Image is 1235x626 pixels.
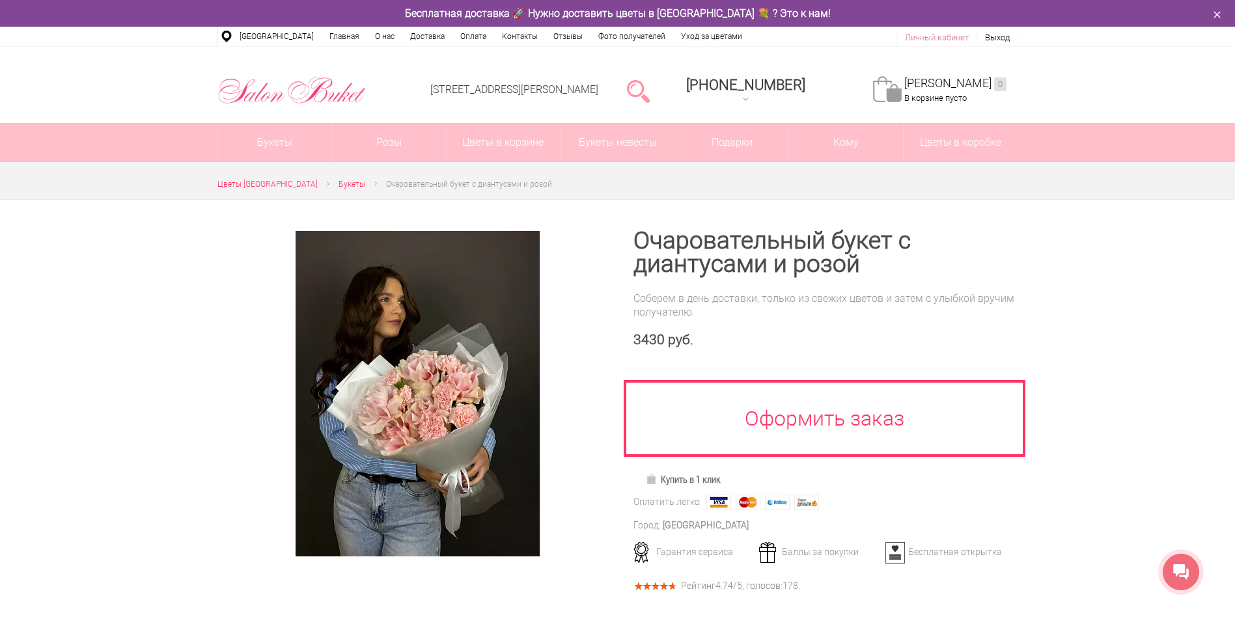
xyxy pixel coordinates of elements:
[881,546,1009,558] div: Бесплатная открытка
[217,178,318,191] a: Цветы [GEOGRAPHIC_DATA]
[561,123,674,162] a: Букеты невесты
[296,231,540,556] img: Очаровательный букет с диантусами и розой
[681,582,800,590] div: Рейтинг /5, голосов: .
[430,83,598,96] a: [STREET_ADDRESS][PERSON_NAME]
[783,580,798,591] span: 178
[494,27,546,46] a: Контакты
[640,470,727,489] a: Купить в 1 клик
[765,495,790,510] img: Webmoney
[233,231,602,556] a: Увеличить
[994,77,1006,91] ins: 0
[646,474,661,484] img: Купить в 1 клик
[322,27,367,46] a: Главная
[633,495,702,509] div: Оплатить легко:
[755,546,883,558] div: Баллы за покупки
[904,76,1006,91] a: [PERSON_NAME]
[905,33,969,42] a: Личный кабинет
[232,27,322,46] a: [GEOGRAPHIC_DATA]
[218,123,332,162] a: Букеты
[633,519,661,532] div: Город:
[452,27,494,46] a: Оплата
[402,27,452,46] a: Доставка
[715,580,733,591] span: 4.74
[633,292,1018,319] div: Соберем в день доставки, только из свежих цветов и затем с улыбкой вручим получателю.
[546,27,590,46] a: Отзывы
[590,27,673,46] a: Фото получателей
[789,123,903,162] span: Кому
[663,519,749,532] div: [GEOGRAPHIC_DATA]
[447,123,561,162] a: Цветы в корзине
[217,180,318,189] span: Цветы [GEOGRAPHIC_DATA]
[985,33,1010,42] a: Выход
[332,123,446,162] a: Розы
[904,123,1018,162] a: Цветы в коробке
[208,7,1028,20] div: Бесплатная доставка 🚀 Нужно доставить цветы в [GEOGRAPHIC_DATA] 💐 ? Это к нам!
[367,27,402,46] a: О нас
[339,178,365,191] a: Букеты
[673,27,750,46] a: Уход за цветами
[386,180,552,189] span: Очаровательный букет с диантусами и розой
[217,74,367,107] img: Цветы Нижний Новгород
[736,495,760,510] img: MasterCard
[675,123,789,162] a: Подарки
[686,77,805,93] span: [PHONE_NUMBER]
[633,332,1018,348] div: 3430 руб.
[633,229,1018,276] h1: Очаровательный букет с диантусами и розой
[629,546,757,558] div: Гарантия сервиса
[706,495,731,510] img: Visa
[624,380,1026,457] a: Оформить заказ
[904,93,967,103] span: В корзине пусто
[678,72,813,109] a: [PHONE_NUMBER]
[794,495,819,510] img: Яндекс Деньги
[339,180,365,189] span: Букеты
